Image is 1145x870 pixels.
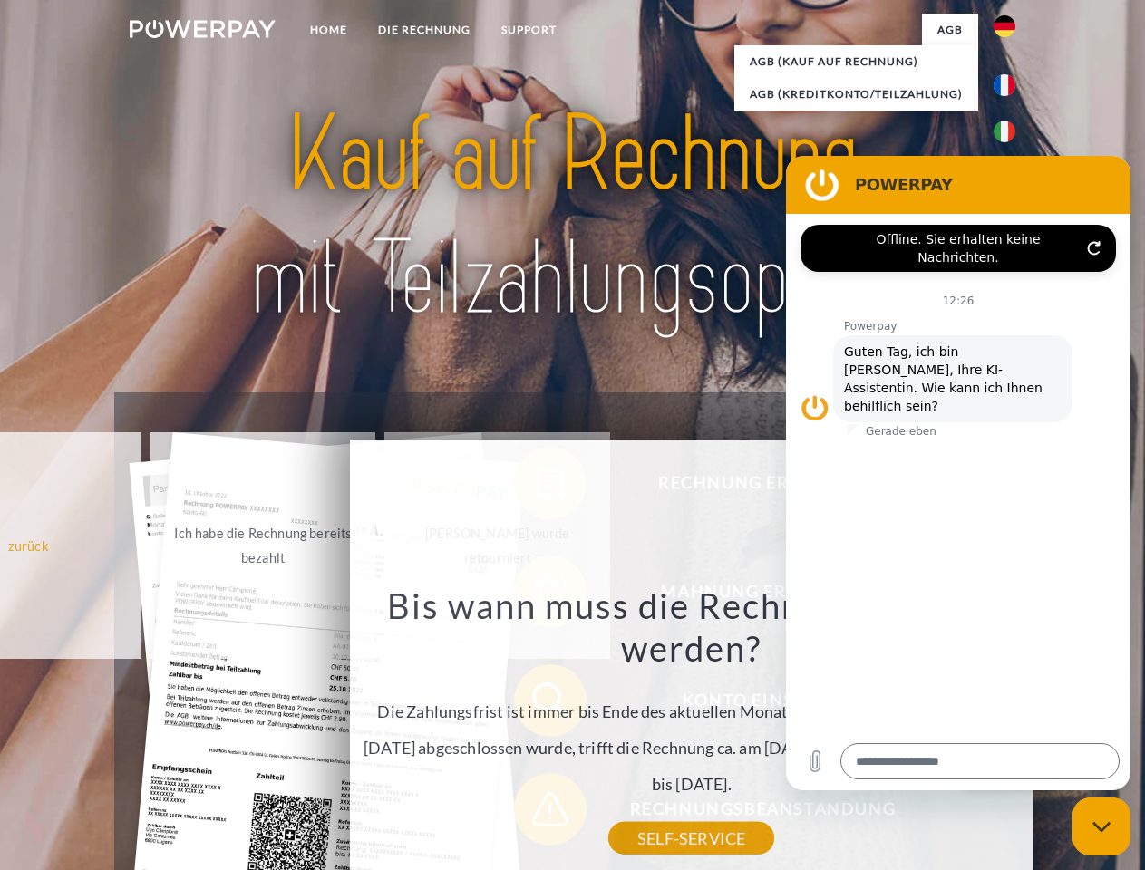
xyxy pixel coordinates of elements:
[786,156,1130,790] iframe: Messaging-Fenster
[361,584,1023,838] div: Die Zahlungsfrist ist immer bis Ende des aktuellen Monats. Wenn die Bestellung z.B. am [DATE] abg...
[173,87,972,347] img: title-powerpay_de.svg
[361,584,1023,671] h3: Bis wann muss die Rechnung bezahlt werden?
[363,14,486,46] a: DIE RECHNUNG
[295,14,363,46] a: Home
[734,78,978,111] a: AGB (Kreditkonto/Teilzahlung)
[1072,797,1130,855] iframe: Schaltfläche zum Öffnen des Messaging-Fensters; Konversation läuft
[161,521,365,570] div: Ich habe die Rechnung bereits bezahlt
[994,121,1015,142] img: it
[130,20,276,38] img: logo-powerpay-white.svg
[608,822,774,855] a: SELF-SERVICE
[994,74,1015,96] img: fr
[734,45,978,78] a: AGB (Kauf auf Rechnung)
[994,15,1015,37] img: de
[922,14,978,46] a: agb
[486,14,572,46] a: SUPPORT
